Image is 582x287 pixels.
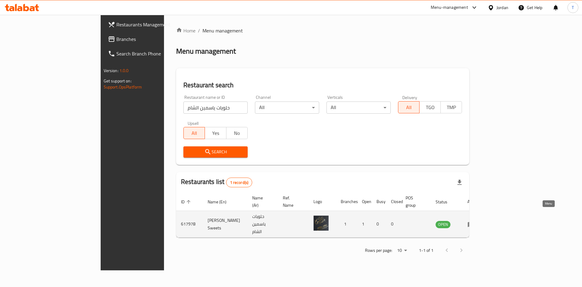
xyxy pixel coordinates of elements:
[398,101,420,113] button: All
[181,198,192,205] span: ID
[183,81,462,90] h2: Restaurant search
[207,129,224,138] span: Yes
[226,178,253,187] div: Total records count
[186,129,202,138] span: All
[386,211,401,238] td: 0
[176,192,483,238] table: enhanced table
[372,211,386,238] td: 0
[313,215,329,231] img: Yasmeen AlSham Sweets
[198,27,200,34] li: /
[357,192,372,211] th: Open
[395,246,409,255] div: Rows per page:
[183,102,248,114] input: Search for restaurant name or ID..
[357,211,372,238] td: 1
[183,146,248,158] button: Search
[336,211,357,238] td: 1
[202,27,243,34] span: Menu management
[203,211,247,238] td: [PERSON_NAME] Sweets
[255,102,319,114] div: All
[422,103,438,112] span: TGO
[176,46,236,56] h2: Menu management
[406,194,423,209] span: POS group
[226,180,252,185] span: 1 record(s)
[436,221,450,228] span: OPEN
[104,83,142,91] a: Support.OpsPlatform
[436,198,455,205] span: Status
[205,127,226,139] button: Yes
[336,192,357,211] th: Branches
[104,67,119,75] span: Version:
[419,247,433,254] p: 1-1 of 1
[188,121,199,125] label: Upsell
[183,127,205,139] button: All
[252,194,271,209] span: Name (Ar)
[419,101,441,113] button: TGO
[188,148,243,156] span: Search
[572,4,574,11] span: T
[103,32,198,46] a: Branches
[452,175,467,190] div: Export file
[116,50,193,57] span: Search Branch Phone
[247,211,278,238] td: حلويات ياسمين الشام
[104,77,132,85] span: Get support on:
[326,102,391,114] div: All
[402,95,417,99] label: Delivery
[181,177,252,187] h2: Restaurants list
[176,27,469,34] nav: breadcrumb
[463,192,483,211] th: Action
[119,67,129,75] span: 1.0.0
[283,194,301,209] span: Ref. Name
[401,103,417,112] span: All
[103,46,198,61] a: Search Branch Phone
[116,35,193,43] span: Branches
[309,192,336,211] th: Logo
[443,103,460,112] span: TMP
[365,247,392,254] p: Rows per page:
[372,192,386,211] th: Busy
[116,21,193,28] span: Restaurants Management
[208,198,234,205] span: Name (En)
[497,4,508,11] div: Jordan
[440,101,462,113] button: TMP
[431,4,468,11] div: Menu-management
[103,17,198,32] a: Restaurants Management
[229,129,245,138] span: No
[226,127,248,139] button: No
[386,192,401,211] th: Closed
